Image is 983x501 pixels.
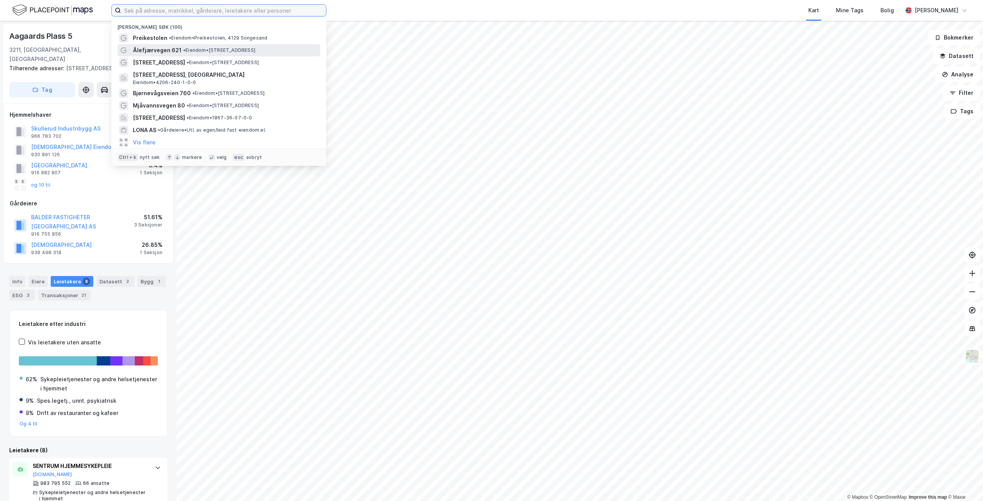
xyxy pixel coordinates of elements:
[9,276,25,287] div: Info
[133,138,156,147] button: Vis flere
[140,250,162,256] div: 1 Seksjon
[133,89,191,98] span: Bjørnevågsveien 760
[9,30,74,42] div: Aagaards Plass 5
[187,60,189,65] span: •
[183,47,255,53] span: Eiendom • [STREET_ADDRESS]
[134,222,162,228] div: 3 Seksjoner
[945,464,983,501] iframe: Chat Widget
[928,30,980,45] button: Bokmerker
[20,421,38,427] button: Og 4 til
[33,471,72,478] button: [DOMAIN_NAME]
[133,58,185,67] span: [STREET_ADDRESS]
[909,494,947,500] a: Improve this map
[31,250,61,256] div: 938 498 318
[246,154,262,160] div: avbryt
[26,408,34,418] div: 8%
[31,231,61,237] div: 916 755 856
[12,3,93,17] img: logo.f888ab2527a4732fd821a326f86c7f29.svg
[183,47,185,53] span: •
[134,213,162,222] div: 51.61%
[38,290,91,301] div: Transaksjoner
[945,464,983,501] div: Kontrollprogram for chat
[28,276,48,287] div: Eiere
[182,154,202,160] div: markere
[233,154,245,161] div: esc
[26,375,37,384] div: 62%
[40,480,71,486] div: 983 795 552
[31,133,61,139] div: 966 783 702
[158,127,160,133] span: •
[187,115,252,121] span: Eiendom • 1867-36-57-0-0
[80,291,88,299] div: 21
[933,48,980,64] button: Datasett
[140,154,160,160] div: nytt søk
[121,5,326,16] input: Søk på adresse, matrikkel, gårdeiere, leietakere eller personer
[187,103,189,108] span: •
[83,480,109,486] div: 66 ansatte
[140,240,162,250] div: 26.85%
[9,64,161,73] div: [STREET_ADDRESS]
[137,276,166,287] div: Bygg
[19,319,158,329] div: Leietakere etter industri
[915,6,958,15] div: [PERSON_NAME]
[943,85,980,101] button: Filter
[192,90,195,96] span: •
[10,110,167,119] div: Hjemmelshaver
[96,276,134,287] div: Datasett
[133,46,182,55] span: Ålefjærvegen 621
[192,90,265,96] span: Eiendom • [STREET_ADDRESS]
[169,35,267,41] span: Eiendom • Preikestolen, 4129 Songesand
[133,33,167,43] span: Preikestolen
[140,170,162,176] div: 1 Seksjon
[83,278,90,285] div: 8
[9,290,35,301] div: ESG
[9,65,66,71] span: Tilhørende adresser:
[133,79,196,86] span: Eiendom • 4206-240-1-0-0
[37,396,116,405] div: Spes.legetj., unnt. psykiatrisk
[24,291,32,299] div: 3
[133,70,317,79] span: [STREET_ADDRESS], [GEOGRAPHIC_DATA]
[169,35,171,41] span: •
[944,104,980,119] button: Tags
[9,446,167,455] div: Leietakere (8)
[217,154,227,160] div: velg
[51,276,93,287] div: Leietakere
[31,170,61,176] div: 916 882 807
[808,6,819,15] div: Kart
[111,18,326,32] div: [PERSON_NAME] søk (100)
[37,408,118,418] div: Drift av restauranter og kafeer
[26,396,34,405] div: 9%
[133,101,185,110] span: Mjåvannsvegen 80
[33,461,147,471] div: SENTRUM HJEMMESYKEPLEIE
[187,103,259,109] span: Eiendom • [STREET_ADDRESS]
[133,113,185,122] span: [STREET_ADDRESS]
[31,152,60,158] div: 930 891 126
[10,199,167,208] div: Gårdeiere
[9,45,122,64] div: 3211, [GEOGRAPHIC_DATA], [GEOGRAPHIC_DATA]
[836,6,864,15] div: Mine Tags
[880,6,894,15] div: Bolig
[935,67,980,82] button: Analyse
[124,278,131,285] div: 2
[187,60,259,66] span: Eiendom • [STREET_ADDRESS]
[28,338,101,347] div: Vis leietakere uten ansatte
[847,494,868,500] a: Mapbox
[158,127,266,133] span: Gårdeiere • Utl. av egen/leid fast eiendom el.
[870,494,907,500] a: OpenStreetMap
[187,115,189,121] span: •
[133,126,156,135] span: LONA AS
[40,375,157,393] div: Sykepleietjenester og andre helsetjenester i hjemmet
[9,82,75,98] button: Tag
[965,349,980,364] img: Z
[155,278,163,285] div: 1
[117,154,138,161] div: Ctrl + k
